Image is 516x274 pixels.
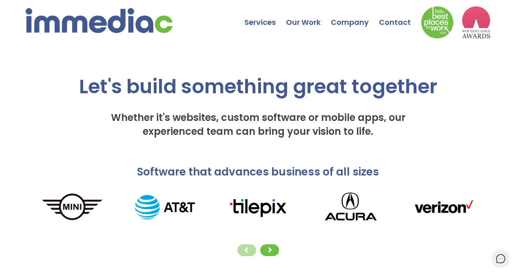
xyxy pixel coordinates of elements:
[79,73,437,100] span: Let's build something great together
[462,6,490,39] img: logo2_wea_nobg.webp
[331,2,379,31] a: Company
[421,6,454,39] img: Down
[137,164,379,179] span: Software that advances business of all sizes
[244,2,286,31] a: Services
[397,197,490,218] img: verizonLogo.png
[119,195,212,220] img: AT%26T_logo.png
[379,2,421,31] a: Contact
[304,187,397,227] img: Acura_logo.png
[26,8,173,33] img: immediac
[111,111,405,138] span: Whether it's websites, custom software or mobile apps, our experienced team can bring your vision...
[26,192,119,222] img: MINI_logo.png
[286,2,331,31] a: Our Work
[211,196,304,218] img: tilepixLogo.png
